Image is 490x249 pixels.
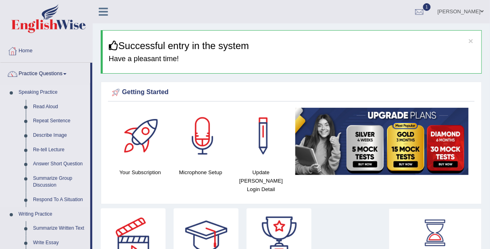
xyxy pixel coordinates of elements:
a: Respond To A Situation [29,193,90,207]
a: Answer Short Question [29,157,90,171]
h4: Have a pleasant time! [109,55,475,63]
a: Writing Practice [15,207,90,222]
a: Describe Image [29,128,90,143]
h4: Update [PERSON_NAME] Login Detail [235,168,287,193]
a: Summarize Group Discussion [29,171,90,193]
a: Read Aloud [29,100,90,114]
a: Practice Questions [0,63,90,83]
a: Repeat Sentence [29,114,90,128]
button: × [469,37,473,45]
span: 1 [423,3,431,11]
a: Home [0,40,92,60]
h4: Your Subscription [114,168,166,177]
div: Getting Started [110,86,473,99]
a: Summarize Written Text [29,221,90,236]
a: Re-tell Lecture [29,143,90,157]
h3: Successful entry in the system [109,41,475,51]
h4: Microphone Setup [174,168,227,177]
img: small5.jpg [295,108,469,175]
a: Speaking Practice [15,85,90,100]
